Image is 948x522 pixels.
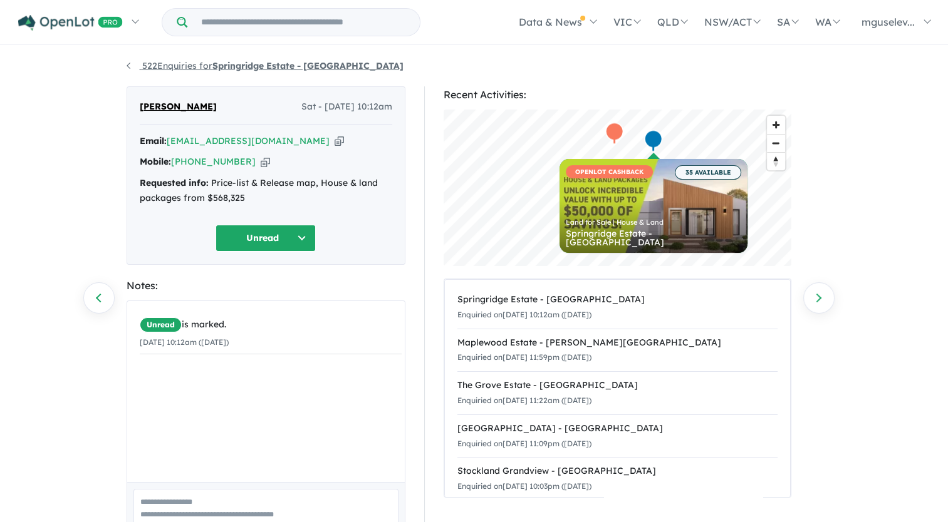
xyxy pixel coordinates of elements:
a: Springridge Estate - [GEOGRAPHIC_DATA]Enquiried on[DATE] 10:12am ([DATE]) [457,286,778,329]
a: OPENLOT CASHBACK 35 AVAILABLE Land for Sale | House & Land Springridge Estate - [GEOGRAPHIC_DATA] [560,159,747,253]
small: Enquiried on [DATE] 10:12am ([DATE]) [457,310,591,319]
div: Maplewood Estate - [PERSON_NAME][GEOGRAPHIC_DATA] [457,335,778,351]
a: 522Enquiries forSpringridge Estate - [GEOGRAPHIC_DATA] [127,60,404,71]
div: Map marker [643,130,662,153]
button: Copy [261,155,270,168]
div: Notes: [127,277,405,294]
a: [EMAIL_ADDRESS][DOMAIN_NAME] [167,135,330,146]
div: Price-list & Release map, House & land packages from $568,325 [140,176,392,206]
span: [PERSON_NAME] [140,100,217,115]
strong: Email: [140,135,167,146]
div: [GEOGRAPHIC_DATA] - [GEOGRAPHIC_DATA] [457,421,778,436]
button: Reset bearing to north [767,152,785,170]
div: is marked. [140,317,402,332]
button: Zoom in [767,116,785,134]
div: Land for Sale | House & Land [566,219,741,226]
a: The Grove Estate - [GEOGRAPHIC_DATA]Enquiried on[DATE] 11:22am ([DATE]) [457,371,778,415]
span: Reset bearing to north [767,153,785,170]
div: The Grove Estate - [GEOGRAPHIC_DATA] [457,378,778,393]
small: [DATE] 10:12am ([DATE]) [140,337,229,347]
input: Try estate name, suburb, builder or developer [190,9,417,36]
small: Enquiried on [DATE] 10:03pm ([DATE]) [457,481,591,491]
span: mguselev... [862,16,915,28]
small: Enquiried on [DATE] 11:22am ([DATE]) [457,396,591,405]
div: Springridge Estate - [GEOGRAPHIC_DATA] [457,292,778,307]
span: OPENLOT CASHBACK [566,165,653,178]
canvas: Map [444,110,791,266]
span: Unread [140,317,182,332]
strong: Requested info: [140,177,209,188]
div: Map marker [605,122,623,145]
span: Zoom out [767,135,785,152]
strong: Mobile: [140,156,171,167]
a: Stockland Grandview - [GEOGRAPHIC_DATA]Enquiried on[DATE] 10:03pm ([DATE]) [457,457,778,501]
strong: Springridge Estate - [GEOGRAPHIC_DATA] [212,60,404,71]
small: Enquiried on [DATE] 11:09pm ([DATE]) [457,439,591,448]
nav: breadcrumb [127,59,822,74]
button: Unread [216,225,316,252]
a: [PHONE_NUMBER] [171,156,256,167]
a: [GEOGRAPHIC_DATA] - [GEOGRAPHIC_DATA]Enquiried on[DATE] 11:09pm ([DATE]) [457,414,778,458]
div: Recent Activities: [444,86,791,103]
span: 35 AVAILABLE [675,165,741,180]
img: Openlot PRO Logo White [18,15,123,31]
div: Stockland Grandview - [GEOGRAPHIC_DATA] [457,464,778,479]
button: Zoom out [767,134,785,152]
button: Copy [335,135,344,148]
span: Sat - [DATE] 10:12am [301,100,392,115]
a: Maplewood Estate - [PERSON_NAME][GEOGRAPHIC_DATA]Enquiried on[DATE] 11:59pm ([DATE]) [457,329,778,372]
small: Enquiried on [DATE] 11:59pm ([DATE]) [457,352,591,362]
div: Springridge Estate - [GEOGRAPHIC_DATA] [566,229,741,247]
